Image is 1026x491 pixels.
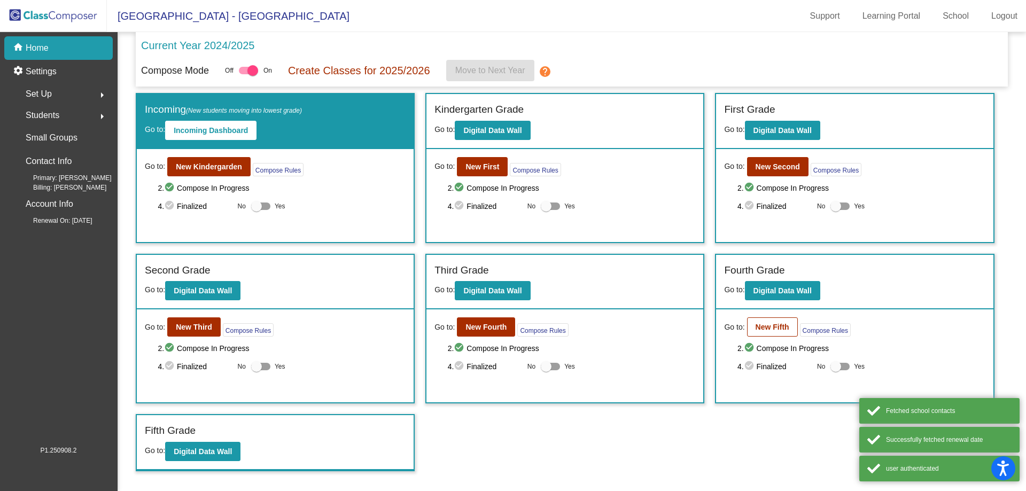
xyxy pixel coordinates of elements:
[96,89,108,102] mat-icon: arrow_right
[517,323,568,337] button: Compose Rules
[158,342,406,355] span: 2. Compose In Progress
[724,285,744,294] span: Go to:
[145,322,165,333] span: Go to:
[854,360,865,373] span: Yes
[145,423,196,439] label: Fifth Grade
[176,162,242,171] b: New Kindergarden
[26,42,49,54] p: Home
[886,406,1012,416] div: Fetched school contacts
[145,161,165,172] span: Go to:
[744,360,757,373] mat-icon: check_circle
[223,323,274,337] button: Compose Rules
[737,182,985,194] span: 2. Compose In Progress
[455,121,530,140] button: Digital Data Wall
[724,161,744,172] span: Go to:
[26,87,52,102] span: Set Up
[539,65,551,78] mat-icon: help
[724,102,775,118] label: First Grade
[465,162,499,171] b: New First
[16,216,92,225] span: Renewal On: [DATE]
[145,102,302,118] label: Incoming
[745,121,820,140] button: Digital Data Wall
[983,7,1026,25] a: Logout
[886,435,1012,445] div: Successfully fetched renewal date
[263,66,272,75] span: On
[26,65,57,78] p: Settings
[275,360,285,373] span: Yes
[811,163,861,176] button: Compose Rules
[434,285,455,294] span: Go to:
[510,163,561,176] button: Compose Rules
[446,60,534,81] button: Move to Next Year
[737,360,812,373] span: 4. Finalized
[745,281,820,300] button: Digital Data Wall
[164,200,177,213] mat-icon: check_circle
[26,130,77,145] p: Small Groups
[165,121,256,140] button: Incoming Dashboard
[434,102,524,118] label: Kindergarten Grade
[145,285,165,294] span: Go to:
[16,183,106,192] span: Billing: [PERSON_NAME]
[96,110,108,123] mat-icon: arrow_right
[455,66,525,75] span: Move to Next Year
[802,7,849,25] a: Support
[454,182,467,194] mat-icon: check_circle
[854,200,865,213] span: Yes
[448,360,522,373] span: 4. Finalized
[145,446,165,455] span: Go to:
[448,182,696,194] span: 2. Compose In Progress
[756,162,800,171] b: New Second
[26,154,72,169] p: Contact Info
[288,63,430,79] p: Create Classes for 2025/2026
[145,263,211,278] label: Second Grade
[457,317,515,337] button: New Fourth
[158,360,232,373] span: 4. Finalized
[753,286,812,295] b: Digital Data Wall
[454,342,467,355] mat-icon: check_circle
[164,342,177,355] mat-icon: check_circle
[454,200,467,213] mat-icon: check_circle
[186,107,302,114] span: (New students moving into lowest grade)
[747,317,798,337] button: New Fifth
[463,286,522,295] b: Digital Data Wall
[744,182,757,194] mat-icon: check_circle
[454,360,467,373] mat-icon: check_circle
[13,42,26,54] mat-icon: home
[455,281,530,300] button: Digital Data Wall
[238,201,246,211] span: No
[141,64,209,78] p: Compose Mode
[167,317,221,337] button: New Third
[724,125,744,134] span: Go to:
[174,286,232,295] b: Digital Data Wall
[753,126,812,135] b: Digital Data Wall
[737,342,985,355] span: 2. Compose In Progress
[164,182,177,194] mat-icon: check_circle
[434,322,455,333] span: Go to:
[448,200,522,213] span: 4. Finalized
[527,201,535,211] span: No
[756,323,789,331] b: New Fifth
[141,37,254,53] p: Current Year 2024/2025
[934,7,977,25] a: School
[737,200,812,213] span: 4. Finalized
[800,323,851,337] button: Compose Rules
[174,126,248,135] b: Incoming Dashboard
[724,263,784,278] label: Fourth Grade
[434,161,455,172] span: Go to:
[744,342,757,355] mat-icon: check_circle
[165,442,240,461] button: Digital Data Wall
[457,157,508,176] button: New First
[747,157,809,176] button: New Second
[448,342,696,355] span: 2. Compose In Progress
[854,7,929,25] a: Learning Portal
[174,447,232,456] b: Digital Data Wall
[164,360,177,373] mat-icon: check_circle
[463,126,522,135] b: Digital Data Wall
[886,464,1012,473] div: user authenticated
[158,200,232,213] span: 4. Finalized
[16,173,112,183] span: Primary: [PERSON_NAME]
[26,108,59,123] span: Students
[564,200,575,213] span: Yes
[275,200,285,213] span: Yes
[434,125,455,134] span: Go to:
